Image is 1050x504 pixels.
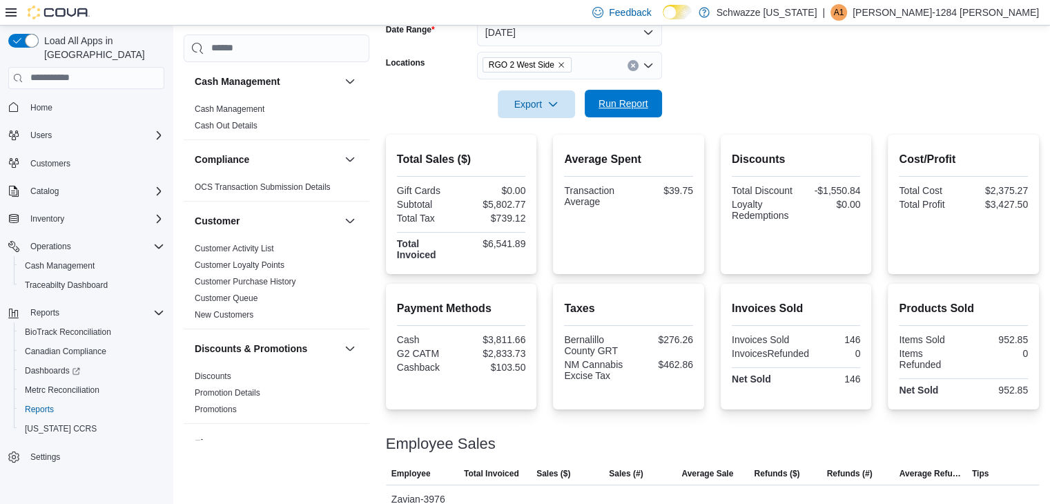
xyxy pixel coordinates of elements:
a: Metrc Reconciliation [19,382,105,398]
div: Total Tax [397,213,458,224]
div: Loyalty Redemptions [732,199,793,221]
button: Open list of options [643,60,654,71]
span: Operations [30,241,71,252]
div: Total Cost [899,185,960,196]
span: OCS Transaction Submission Details [195,182,331,193]
button: Metrc Reconciliation [14,380,170,400]
button: Discounts & Promotions [342,340,358,357]
span: Run Report [599,97,648,110]
div: Andrew-1284 Grimm [830,4,847,21]
span: Customer Activity List [195,243,274,254]
div: Gift Cards [397,185,458,196]
a: Reports [19,401,59,418]
span: Feedback [609,6,651,19]
span: Export [506,90,567,118]
div: $103.50 [464,362,525,373]
a: Settings [25,449,66,465]
h3: Customer [195,214,240,228]
a: Customers [25,155,76,172]
button: [DATE] [477,19,662,46]
span: A1 [834,4,844,21]
h2: Invoices Sold [732,300,861,317]
span: BioTrack Reconciliation [25,327,111,338]
div: Cash [397,334,458,345]
button: Operations [25,238,77,255]
span: Customer Queue [195,293,257,304]
img: Cova [28,6,90,19]
span: Users [25,127,164,144]
p: | [822,4,825,21]
strong: Net Sold [732,374,771,385]
div: Cashback [397,362,458,373]
button: Compliance [342,151,358,168]
div: Total Profit [899,199,960,210]
div: -$1,550.84 [799,185,860,196]
button: Clear input [628,60,639,71]
button: Compliance [195,153,339,166]
div: $39.75 [632,185,693,196]
span: Metrc Reconciliation [19,382,164,398]
strong: Net Sold [899,385,938,396]
a: OCS Transaction Submission Details [195,182,331,192]
span: Refunds ($) [754,468,799,479]
button: Inventory [25,211,70,227]
a: Customer Purchase History [195,277,296,287]
p: Schwazze [US_STATE] [717,4,817,21]
span: Reports [25,304,164,321]
h2: Products Sold [899,300,1028,317]
span: Catalog [25,183,164,200]
span: BioTrack Reconciliation [19,324,164,340]
div: Compliance [184,179,369,201]
button: Reports [14,400,170,419]
div: $462.86 [632,359,693,370]
span: Inventory [30,213,64,224]
a: [US_STATE] CCRS [19,420,102,437]
div: Items Refunded [899,348,960,370]
button: Remove RGO 2 West Side from selection in this group [557,61,565,69]
div: Subtotal [397,199,458,210]
span: Washington CCRS [19,420,164,437]
a: Promotions [195,405,237,414]
a: Discounts [195,371,231,381]
h3: Finance [195,436,231,450]
span: Settings [25,448,164,465]
button: Customer [195,214,339,228]
a: Customer Loyalty Points [195,260,284,270]
span: Reports [25,404,54,415]
div: 0 [966,348,1028,359]
div: $5,802.77 [464,199,525,210]
strong: Total Invoiced [397,238,436,260]
a: Cash Management [19,258,100,274]
span: Users [30,130,52,141]
span: Metrc Reconciliation [25,385,99,396]
div: 0 [815,348,860,359]
button: Users [25,127,57,144]
span: Average Refund [900,468,961,479]
div: Transaction Average [564,185,625,207]
div: Discounts & Promotions [184,368,369,423]
h2: Average Spent [564,151,693,168]
button: Traceabilty Dashboard [14,275,170,295]
label: Date Range [386,24,435,35]
h2: Total Sales ($) [397,151,526,168]
span: [US_STATE] CCRS [25,423,97,434]
span: Customers [25,155,164,172]
span: Promotions [195,404,237,415]
button: Catalog [25,183,64,200]
span: Home [30,102,52,113]
span: Customer Loyalty Points [195,260,284,271]
span: Total Invoiced [464,468,519,479]
button: BioTrack Reconciliation [14,322,170,342]
a: Canadian Compliance [19,343,112,360]
span: Settings [30,452,60,463]
button: Cash Management [342,73,358,90]
div: 952.85 [966,334,1028,345]
span: RGO 2 West Side [489,58,554,72]
div: Cash Management [184,101,369,139]
input: Dark Mode [663,5,692,19]
h3: Compliance [195,153,249,166]
a: Customer Activity List [195,244,274,253]
h2: Taxes [564,300,693,317]
button: Cash Management [14,256,170,275]
div: Items Sold [899,334,960,345]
